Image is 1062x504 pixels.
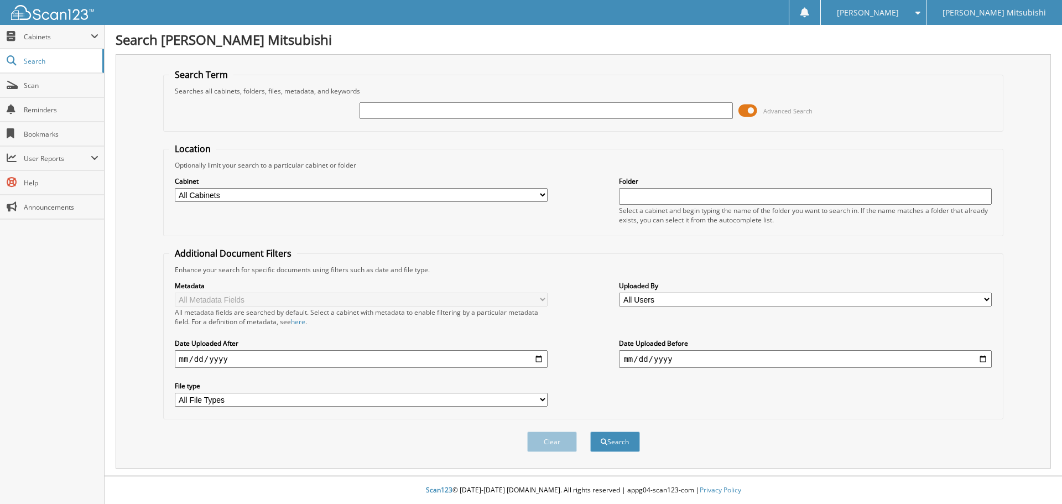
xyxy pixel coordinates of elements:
span: Advanced Search [763,107,813,115]
span: Scan123 [426,485,452,495]
button: Clear [527,432,577,452]
div: Select a cabinet and begin typing the name of the folder you want to search in. If the name match... [619,206,992,225]
div: © [DATE]-[DATE] [DOMAIN_NAME]. All rights reserved | appg04-scan123-com | [105,477,1062,504]
label: File type [175,381,548,391]
div: Optionally limit your search to a particular cabinet or folder [169,160,998,170]
img: scan123-logo-white.svg [11,5,94,20]
label: Date Uploaded Before [619,339,992,348]
span: Reminders [24,105,98,115]
span: Bookmarks [24,129,98,139]
div: Searches all cabinets, folders, files, metadata, and keywords [169,86,998,96]
label: Folder [619,176,992,186]
input: start [175,350,548,368]
label: Uploaded By [619,281,992,290]
a: Privacy Policy [700,485,741,495]
legend: Search Term [169,69,233,81]
label: Metadata [175,281,548,290]
span: Help [24,178,98,188]
label: Cabinet [175,176,548,186]
button: Search [590,432,640,452]
input: end [619,350,992,368]
legend: Location [169,143,216,155]
div: All metadata fields are searched by default. Select a cabinet with metadata to enable filtering b... [175,308,548,326]
h1: Search [PERSON_NAME] Mitsubishi [116,30,1051,49]
div: Enhance your search for specific documents using filters such as date and file type. [169,265,998,274]
legend: Additional Document Filters [169,247,297,259]
a: here [291,317,305,326]
span: User Reports [24,154,91,163]
span: Search [24,56,97,66]
span: [PERSON_NAME] [837,9,899,16]
label: Date Uploaded After [175,339,548,348]
span: [PERSON_NAME] Mitsubishi [943,9,1046,16]
iframe: Chat Widget [1007,451,1062,504]
span: Cabinets [24,32,91,41]
span: Announcements [24,202,98,212]
span: Scan [24,81,98,90]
